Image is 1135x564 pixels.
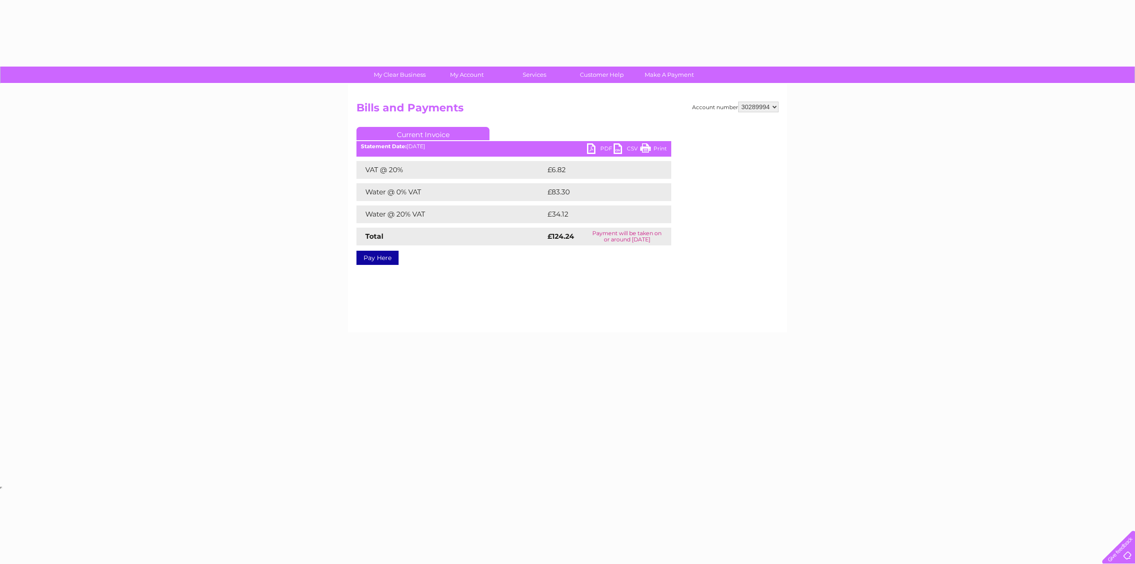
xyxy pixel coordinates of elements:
td: £34.12 [545,205,653,223]
h2: Bills and Payments [356,102,779,118]
a: My Account [431,67,504,83]
td: £6.82 [545,161,650,179]
b: Statement Date: [361,143,407,150]
a: Make A Payment [633,67,706,83]
a: PDF [587,143,614,156]
a: Services [498,67,571,83]
td: Water @ 20% VAT [356,205,545,223]
td: £83.30 [545,183,653,201]
strong: Total [365,232,384,241]
div: [DATE] [356,143,671,150]
strong: £124.24 [548,232,574,241]
a: Current Invoice [356,127,489,140]
a: Pay Here [356,251,399,265]
a: Print [640,143,667,156]
a: Customer Help [565,67,638,83]
div: Account number [692,102,779,112]
td: Payment will be taken on or around [DATE] [583,228,671,245]
a: CSV [614,143,640,156]
td: Water @ 0% VAT [356,183,545,201]
td: VAT @ 20% [356,161,545,179]
a: My Clear Business [363,67,436,83]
